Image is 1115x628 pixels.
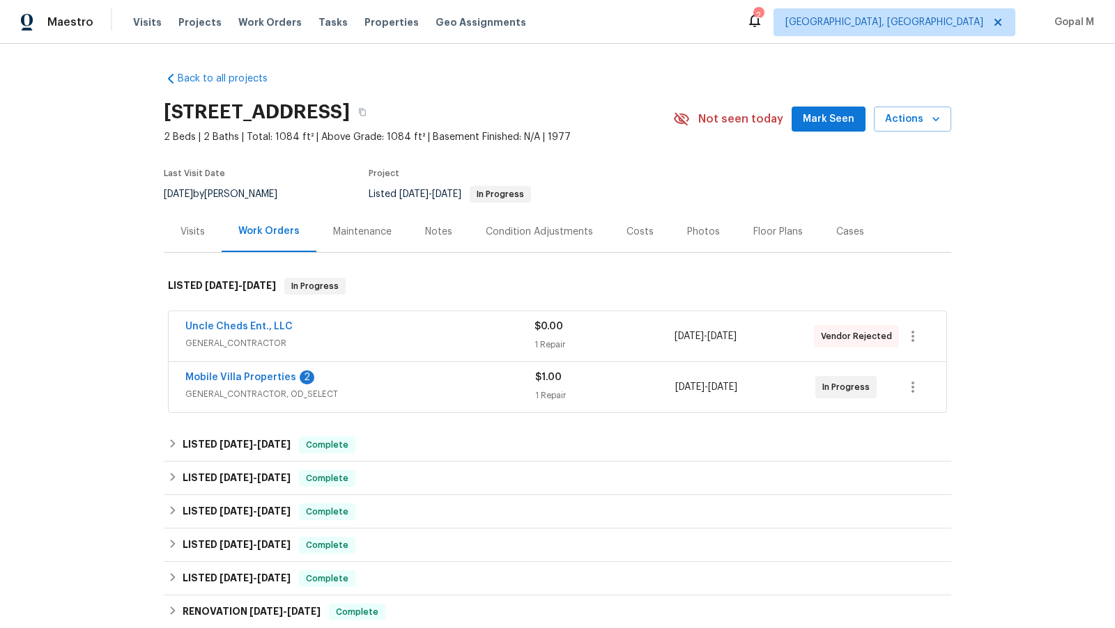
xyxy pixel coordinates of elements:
[486,225,593,239] div: Condition Adjustments
[836,225,864,239] div: Cases
[238,15,302,29] span: Work Orders
[164,428,951,462] div: LISTED [DATE]-[DATE]Complete
[164,562,951,595] div: LISTED [DATE]-[DATE]Complete
[257,473,291,482] span: [DATE]
[300,438,354,452] span: Complete
[300,370,314,384] div: 2
[164,186,294,203] div: by [PERSON_NAME]
[178,15,222,29] span: Projects
[257,439,291,449] span: [DATE]
[183,437,291,453] h6: LISTED
[535,322,563,331] span: $0.00
[330,605,384,619] span: Complete
[350,100,375,125] button: Copy Address
[675,380,737,394] span: -
[753,225,803,239] div: Floor Plans
[183,604,321,620] h6: RENOVATION
[164,130,673,144] span: 2 Beds | 2 Baths | Total: 1084 ft² | Above Grade: 1084 ft² | Basement Finished: N/A | 1977
[675,382,705,392] span: [DATE]
[333,225,392,239] div: Maintenance
[675,331,704,341] span: [DATE]
[821,329,898,343] span: Vendor Rejected
[220,506,253,516] span: [DATE]
[822,380,875,394] span: In Progress
[220,573,291,583] span: -
[220,540,291,549] span: -
[300,538,354,552] span: Complete
[785,15,983,29] span: [GEOGRAPHIC_DATA], [GEOGRAPHIC_DATA]
[753,8,763,22] div: 2
[185,372,296,382] a: Mobile Villa Properties
[626,225,654,239] div: Costs
[399,189,461,199] span: -
[1049,15,1094,29] span: Gopal M
[220,506,291,516] span: -
[164,189,193,199] span: [DATE]
[238,224,300,238] div: Work Orders
[164,72,298,86] a: Back to all projects
[220,439,291,449] span: -
[687,225,720,239] div: Photos
[164,264,951,308] div: LISTED [DATE]-[DATE]In Progress
[164,169,225,178] span: Last Visit Date
[257,573,291,583] span: [DATE]
[436,15,526,29] span: Geo Assignments
[399,189,429,199] span: [DATE]
[369,189,531,199] span: Listed
[249,606,283,616] span: [DATE]
[220,439,253,449] span: [DATE]
[364,15,419,29] span: Properties
[185,322,293,331] a: Uncle Cheds Ent., LLC
[300,471,354,485] span: Complete
[432,189,461,199] span: [DATE]
[707,331,737,341] span: [DATE]
[286,279,344,293] span: In Progress
[535,338,674,352] div: 1 Repair
[180,225,205,239] div: Visits
[425,225,452,239] div: Notes
[300,572,354,586] span: Complete
[185,387,535,401] span: GENERAL_CONTRACTOR, OD_SELECT
[183,470,291,487] h6: LISTED
[287,606,321,616] span: [DATE]
[885,111,940,128] span: Actions
[220,473,253,482] span: [DATE]
[471,190,530,198] span: In Progress
[803,111,854,128] span: Mark Seen
[535,388,675,402] div: 1 Repair
[257,506,291,516] span: [DATE]
[183,503,291,520] h6: LISTED
[874,107,951,132] button: Actions
[318,17,348,27] span: Tasks
[708,382,737,392] span: [DATE]
[535,372,562,382] span: $1.00
[164,495,951,528] div: LISTED [DATE]-[DATE]Complete
[300,505,354,519] span: Complete
[47,15,93,29] span: Maestro
[168,278,276,295] h6: LISTED
[164,462,951,495] div: LISTED [DATE]-[DATE]Complete
[257,540,291,549] span: [DATE]
[698,112,783,126] span: Not seen today
[183,537,291,554] h6: LISTED
[164,105,350,119] h2: [STREET_ADDRESS]
[220,473,291,482] span: -
[133,15,162,29] span: Visits
[243,281,276,290] span: [DATE]
[205,281,238,290] span: [DATE]
[369,169,399,178] span: Project
[220,540,253,549] span: [DATE]
[205,281,276,290] span: -
[220,573,253,583] span: [DATE]
[183,570,291,587] h6: LISTED
[164,528,951,562] div: LISTED [DATE]-[DATE]Complete
[675,329,737,343] span: -
[792,107,866,132] button: Mark Seen
[185,336,535,350] span: GENERAL_CONTRACTOR
[249,606,321,616] span: -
